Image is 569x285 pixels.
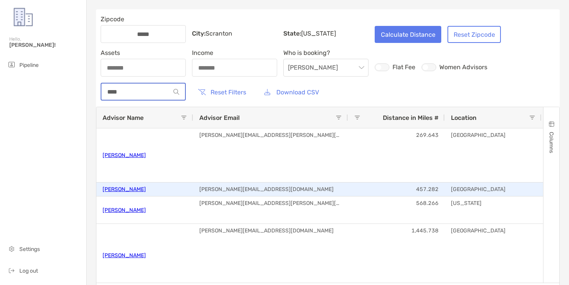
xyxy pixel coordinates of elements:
span: Distance in Miles # [383,114,439,121]
a: [PERSON_NAME] [103,249,146,262]
a: [PERSON_NAME] [103,149,146,162]
span: [PERSON_NAME]! [9,42,82,48]
span: Advisor Name [103,114,144,121]
span: Income [192,49,277,56]
div: 269.643 [348,128,445,182]
input: Assets [101,65,185,71]
span: Advisor Email [199,114,240,121]
input: Income [192,65,277,71]
span: Zipcode [101,15,186,23]
div: [PERSON_NAME][EMAIL_ADDRESS][DOMAIN_NAME] [193,183,348,196]
div: 568.266 [348,196,445,224]
div: [GEOGRAPHIC_DATA] [445,183,542,196]
span: Location [451,114,476,121]
button: Reset Filters [192,84,252,101]
img: pipeline icon [7,60,16,69]
span: Who is booking? [283,49,368,56]
p: Scranton [192,31,277,37]
label: Women Advisors [422,63,487,71]
label: Flat Fee [375,63,415,71]
input: Zipcode [112,31,174,38]
button: Download CSV [258,84,325,101]
span: Columns [548,132,555,153]
img: input icon [173,89,179,95]
button: Reset Zipcode [447,26,501,43]
img: logout icon [7,266,16,275]
span: Pipeline [19,62,39,68]
b: City: [192,30,206,37]
p: [US_STATE] [283,31,368,37]
span: Log out [19,268,38,274]
span: Assets [101,49,186,56]
div: [GEOGRAPHIC_DATA] [445,128,542,182]
img: Zoe Logo [9,3,37,31]
a: [PERSON_NAME] [103,183,146,196]
a: [PERSON_NAME] [103,204,146,217]
b: State: [283,30,301,37]
img: settings icon [7,244,16,253]
div: 457.282 [348,183,445,196]
div: [PERSON_NAME][EMAIL_ADDRESS][PERSON_NAME][DOMAIN_NAME] [193,128,348,182]
span: Settings [19,246,40,253]
button: Calculate Distance [375,26,441,43]
div: [US_STATE] [445,196,542,224]
div: [PERSON_NAME][EMAIL_ADDRESS][PERSON_NAME][DOMAIN_NAME] [193,196,348,224]
span: Brendan [288,59,364,76]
